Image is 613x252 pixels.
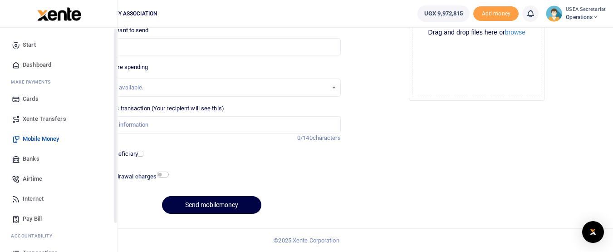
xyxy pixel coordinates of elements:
[546,5,606,22] a: profile-user USEA Secretariat Operations
[23,194,44,203] span: Internet
[23,40,36,49] span: Start
[7,89,110,109] a: Cards
[83,38,340,55] input: UGX
[23,154,39,163] span: Banks
[7,189,110,209] a: Internet
[23,60,51,69] span: Dashboard
[83,116,340,133] input: Enter extra information
[7,75,110,89] li: M
[23,94,39,104] span: Cards
[7,35,110,55] a: Start
[297,134,313,141] span: 0/140
[15,79,51,85] span: ake Payments
[473,6,519,21] span: Add money
[89,83,327,92] div: No options available.
[7,129,110,149] a: Mobile Money
[7,149,110,169] a: Banks
[83,104,224,113] label: Memo for this transaction (Your recipient will see this)
[7,229,110,243] li: Ac
[23,134,59,143] span: Mobile Money
[36,10,81,17] a: logo-small logo-large logo-large
[7,109,110,129] a: Xente Transfers
[414,5,473,22] li: Wallet ballance
[566,6,606,14] small: USEA Secretariat
[473,10,519,16] a: Add money
[37,7,81,21] img: logo-large
[313,134,341,141] span: characters
[566,13,606,21] span: Operations
[84,173,165,180] h6: Include withdrawal charges
[162,196,261,214] button: Send mobilemoney
[413,28,541,37] div: Drag and drop files here or
[546,5,562,22] img: profile-user
[23,214,42,223] span: Pay Bill
[417,5,470,22] a: UGX 9,972,815
[582,221,604,243] div: Open Intercom Messenger
[473,6,519,21] li: Toup your wallet
[424,9,463,18] span: UGX 9,972,815
[7,169,110,189] a: Airtime
[505,29,525,35] button: browse
[7,209,110,229] a: Pay Bill
[7,55,110,75] a: Dashboard
[18,232,52,239] span: countability
[23,174,42,183] span: Airtime
[23,114,66,124] span: Xente Transfers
